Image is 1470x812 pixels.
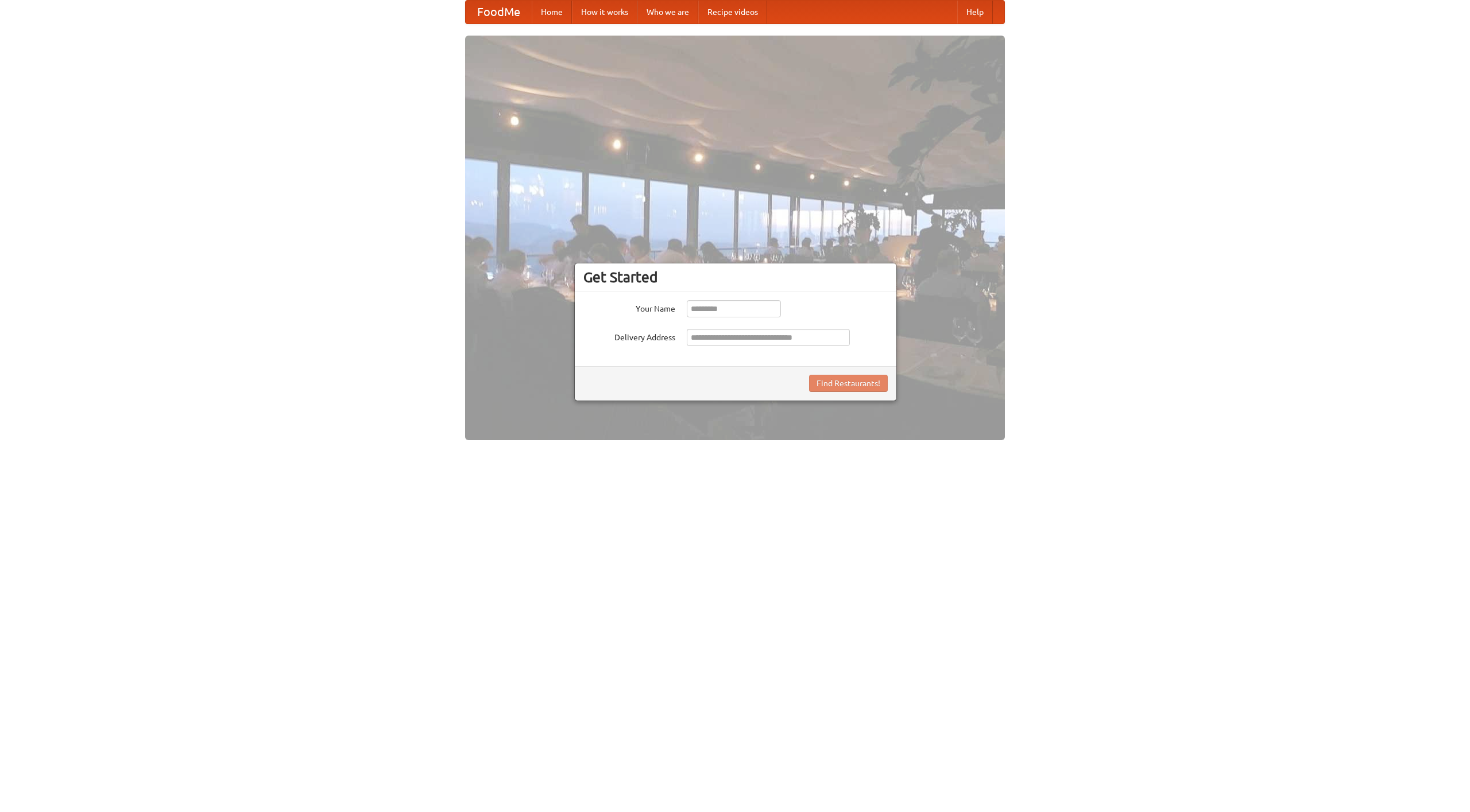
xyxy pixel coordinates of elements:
a: How it works [572,1,637,24]
button: Find Restaurants! [809,375,888,392]
label: Delivery Address [583,329,675,343]
a: Help [957,1,993,24]
a: Home [532,1,572,24]
h3: Get Started [583,269,888,286]
a: FoodMe [466,1,532,24]
a: Recipe videos [698,1,767,24]
a: Who we are [637,1,698,24]
label: Your Name [583,300,675,314]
